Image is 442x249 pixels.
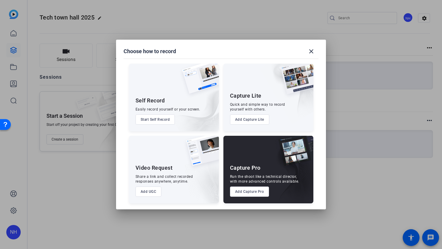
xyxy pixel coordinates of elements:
img: embarkstudio-capture-lite.png [260,64,313,124]
div: Quick and simple way to record yourself with others. [230,102,285,112]
mat-icon: close [308,48,315,55]
div: Easily record yourself or your screen. [136,107,200,112]
img: embarkstudio-ugc-content.png [184,154,219,203]
img: embarkstudio-capture-pro.png [269,143,313,203]
div: Video Request [136,164,173,172]
button: Add Capture Lite [230,114,269,125]
img: capture-pro.png [274,136,313,172]
img: self-record.png [178,64,219,100]
button: Add Capture Pro [230,187,269,197]
img: ugc-content.png [182,136,219,172]
div: Run the shoot like a technical director, with more advanced controls available. [230,174,299,184]
div: Share a link and collect recorded responses anywhere, anytime. [136,174,193,184]
div: Self Record [136,97,165,104]
img: capture-lite.png [276,64,313,100]
div: Capture Lite [230,92,261,99]
div: Capture Pro [230,164,261,172]
img: embarkstudio-self-record.png [167,77,219,131]
button: Add UGC [136,187,162,197]
button: Start Self Record [136,114,175,125]
h1: Choose how to record [124,48,176,55]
